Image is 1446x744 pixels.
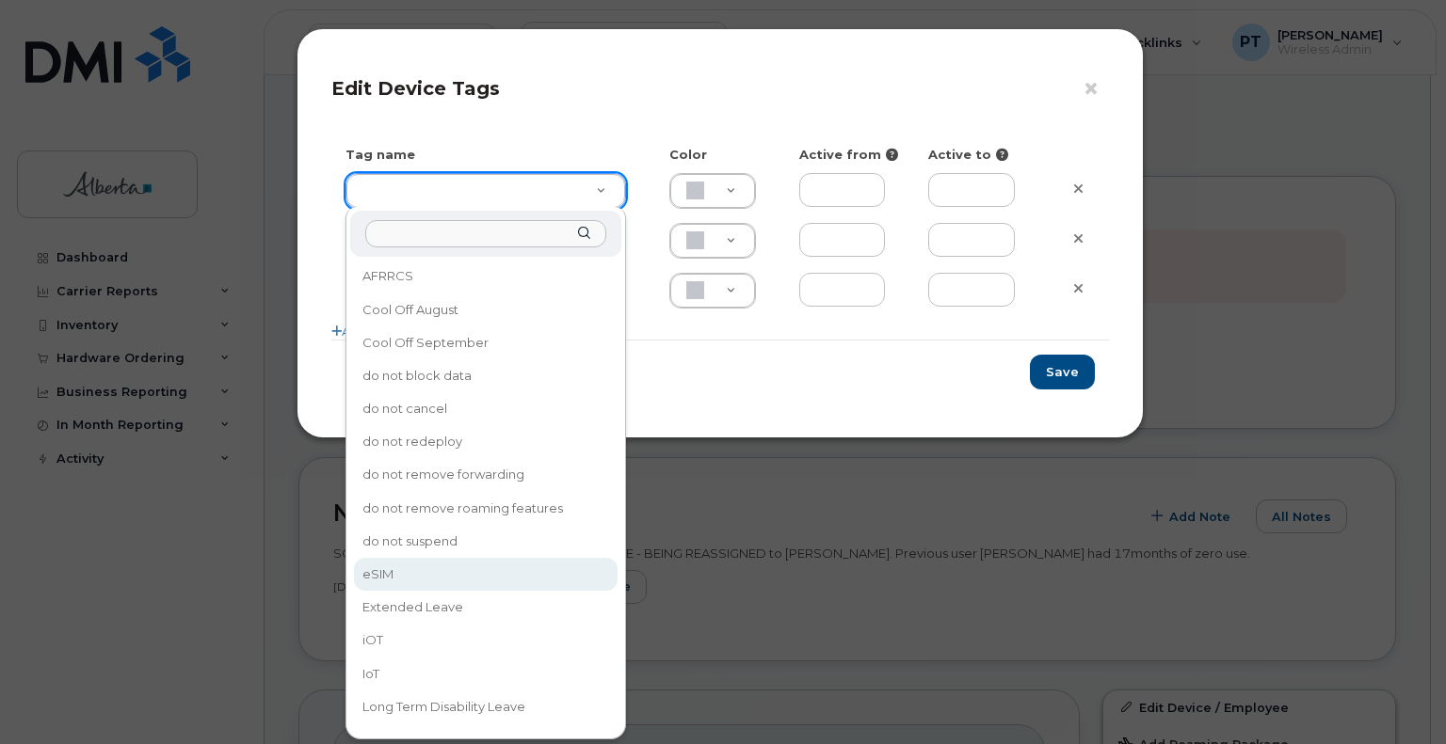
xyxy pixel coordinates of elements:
div: do not suspend [356,527,616,556]
div: Cool Off August [356,295,616,325]
div: do not remove roaming features [356,494,616,523]
div: Extended Leave [356,593,616,622]
div: IoT [356,659,616,689]
div: Cool Off September [356,328,616,357]
div: iOT [356,626,616,656]
div: do not block data [356,361,616,390]
div: do not remove forwarding [356,461,616,490]
div: Long Term Disability Leave [356,692,616,721]
div: eSIM [356,560,616,589]
div: AFRRCS [356,262,616,292]
div: do not redeploy [356,427,616,456]
div: do not cancel [356,394,616,423]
